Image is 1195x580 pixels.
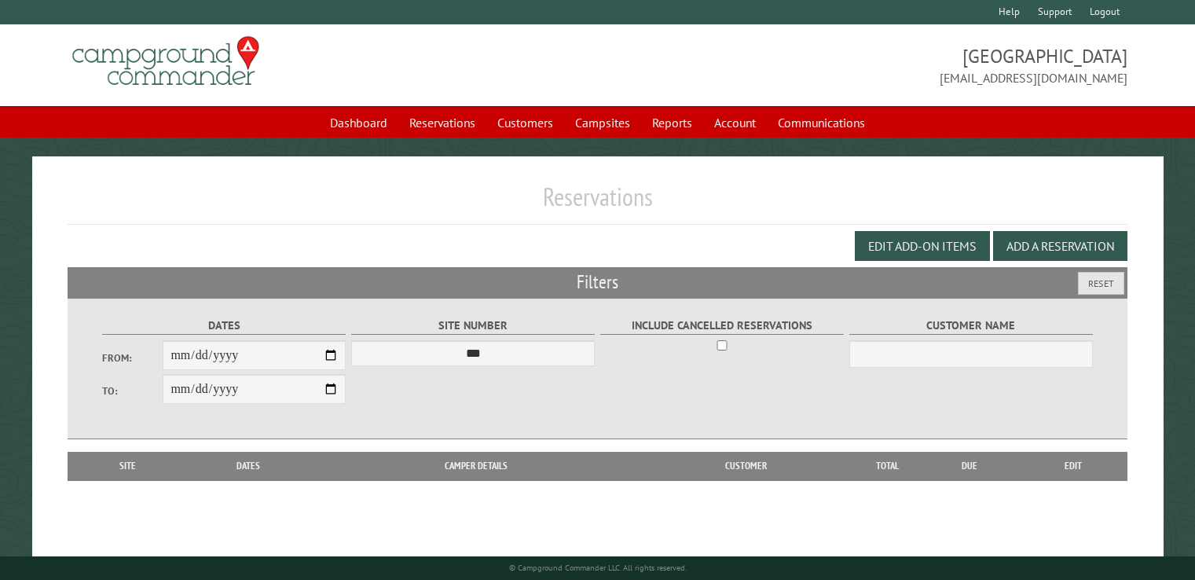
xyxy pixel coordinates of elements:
label: Site Number [351,317,596,335]
button: Add a Reservation [993,231,1127,261]
img: Campground Commander [68,31,264,92]
label: Dates [102,317,346,335]
th: Edit [1020,452,1127,480]
a: Reservations [400,108,485,138]
th: Dates [180,452,317,480]
label: Include Cancelled Reservations [600,317,845,335]
button: Reset [1078,272,1124,295]
label: To: [102,384,163,398]
small: © Campground Commander LLC. All rights reserved. [509,563,687,573]
a: Account [705,108,765,138]
th: Due [919,452,1020,480]
a: Customers [488,108,563,138]
th: Customer [636,452,856,480]
th: Camper Details [317,452,636,480]
h2: Filters [68,267,1127,297]
label: Customer Name [849,317,1094,335]
button: Edit Add-on Items [855,231,990,261]
th: Total [856,452,919,480]
th: Site [75,452,180,480]
h1: Reservations [68,182,1127,225]
span: [GEOGRAPHIC_DATA] [EMAIL_ADDRESS][DOMAIN_NAME] [598,43,1127,87]
a: Campsites [566,108,640,138]
a: Dashboard [321,108,397,138]
label: From: [102,351,163,365]
a: Reports [643,108,702,138]
a: Communications [768,108,874,138]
